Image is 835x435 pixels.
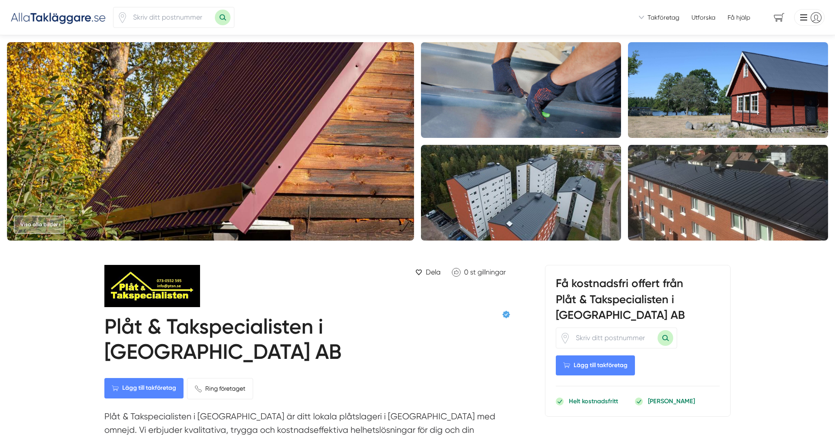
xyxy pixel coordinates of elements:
span: Takföretag [648,13,679,22]
button: Sök med postnummer [215,10,230,25]
a: Dela [412,265,444,279]
h3: Få kostnadsfri offert från Plåt & Takspecialisten i [GEOGRAPHIC_DATA] AB [556,276,720,328]
h1: Plåt & Takspecialisten i [GEOGRAPHIC_DATA] AB [104,314,502,368]
img: Plåt & Takspecialisten i Värmland AB bild [628,42,828,138]
a: Klicka för att gilla Plåt & Takspecialisten i Värmland AB [448,265,510,279]
img: Bild från Plåt & Takspecialisten i Värmland AB [421,145,621,241]
span: navigation-cart [768,10,791,25]
img: Plåt & Takspecialisten i Värmland AB bild 2022 [421,42,621,138]
button: Sök med postnummer [658,330,673,346]
span: Verifierat av Johansson, Bernt Mikael [502,311,510,318]
img: Företagsbild från Plåt & Takspecialisten i Värmland AB [7,42,414,241]
span: Ring företaget [205,384,245,393]
p: Helt kostnadsfritt [569,397,618,405]
: Lägg till takföretag [556,355,635,375]
svg: Pin / Karta [560,333,571,344]
span: 0 [464,268,468,276]
img: Logotyp Plåt & Takspecialisten i Värmland AB [104,265,200,307]
span: Klicka för att använda din position. [117,12,128,23]
a: Ring företaget [187,378,253,399]
img: Alla Takläggare [10,10,106,24]
svg: Pin / Karta [117,12,128,23]
p: [PERSON_NAME] [648,397,695,405]
a: Visa alla bilder [14,216,64,234]
input: Skriv ditt postnummer [128,7,215,27]
span: Klicka för att använda din position. [560,333,571,344]
img: Företagsbild från Plåt & Takspecialisten i Värmland AB [628,145,828,241]
a: Utforska [691,13,715,22]
span: st gillningar [470,268,506,276]
span: Få hjälp [728,13,750,22]
span: Dela [426,267,441,278]
input: Skriv ditt postnummer [571,328,658,348]
: Lägg till takföretag [104,378,184,398]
